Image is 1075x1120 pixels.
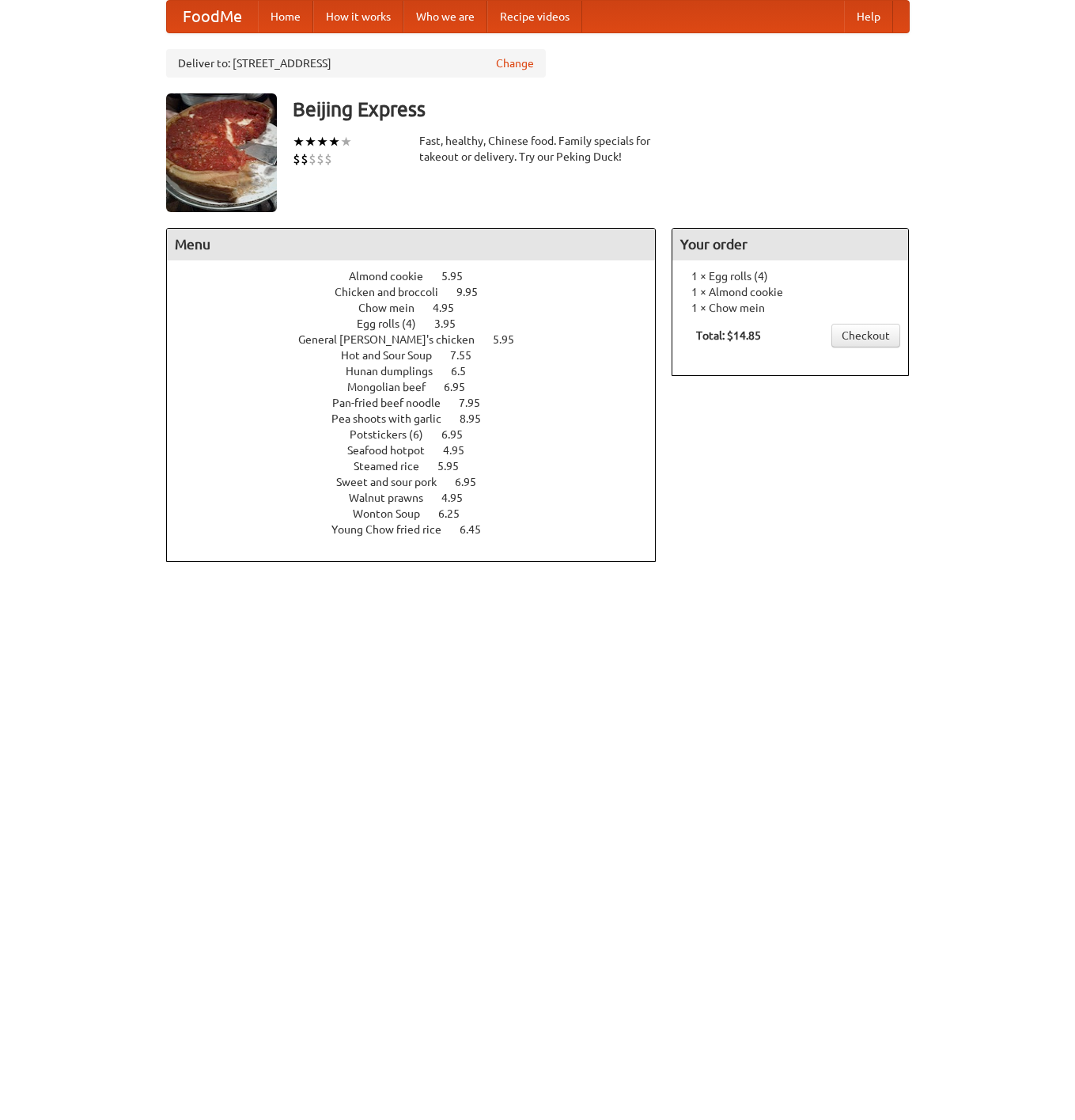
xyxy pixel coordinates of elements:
[349,270,439,283] span: Almond cookie
[354,460,488,473] a: Steamed rice 5.95
[340,133,352,150] li: ★
[357,317,432,330] span: Egg rolls (4)
[680,284,900,300] li: 1 × Almond cookie
[336,476,505,488] a: Sweet and sour pork 6.95
[298,333,543,346] a: General [PERSON_NAME]'s chicken 5.95
[443,444,480,457] span: 4.95
[335,286,507,298] a: Chicken and broccoli 9.95
[419,133,657,165] div: Fast, healthy, Chinese food. Family specials for takeout or delivery. Try our Peking Duck!
[680,268,900,284] li: 1 × Egg rolls (4)
[354,460,435,473] span: Steamed rice
[331,412,457,425] span: Pea shoots with garlic
[350,428,439,441] span: Potstickers (6)
[358,302,483,314] a: Chow mein 4.95
[696,329,761,342] b: Total: $14.85
[301,150,308,168] li: $
[316,133,328,150] li: ★
[680,300,900,316] li: 1 × Chow mein
[349,492,439,504] span: Walnut prawns
[331,412,510,425] a: Pea shoots with garlic 8.95
[293,150,301,168] li: $
[353,507,489,520] a: Wonton Soup 6.25
[347,444,441,457] span: Seafood hotpot
[444,381,481,393] span: 6.95
[403,1,487,32] a: Who we are
[441,270,479,283] span: 5.95
[335,286,454,298] span: Chicken and broccoli
[347,381,494,393] a: Mongolian beef 6.95
[831,324,900,347] a: Checkout
[451,365,482,378] span: 6.5
[316,150,324,168] li: $
[437,460,475,473] span: 5.95
[332,397,456,409] span: Pan-fried beef noodle
[672,229,908,260] h4: Your order
[305,133,316,150] li: ★
[308,150,316,168] li: $
[438,507,475,520] span: 6.25
[347,381,441,393] span: Mongolian beef
[350,428,492,441] a: Potstickers (6) 6.95
[336,476,452,488] span: Sweet and sour pork
[456,286,494,298] span: 9.95
[358,302,430,314] span: Chow mein
[166,49,546,78] div: Deliver to: [STREET_ADDRESS]
[455,476,492,488] span: 6.95
[487,1,582,32] a: Recipe videos
[324,150,332,168] li: $
[357,317,485,330] a: Egg rolls (4) 3.95
[293,93,910,125] h3: Beijing Express
[346,365,495,378] a: Hunan dumplings 6.5
[441,492,479,504] span: 4.95
[332,397,509,409] a: Pan-fried beef noodle 7.95
[341,349,448,362] span: Hot and Sour Soup
[167,229,656,260] h4: Menu
[441,428,479,441] span: 6.95
[459,397,496,409] span: 7.95
[347,444,494,457] a: Seafood hotpot 4.95
[450,349,487,362] span: 7.55
[493,333,530,346] span: 5.95
[258,1,313,32] a: Home
[349,270,492,283] a: Almond cookie 5.95
[298,333,490,346] span: General [PERSON_NAME]'s chicken
[353,507,436,520] span: Wonton Soup
[433,302,470,314] span: 4.95
[341,349,501,362] a: Hot and Sour Soup 7.55
[331,523,510,536] a: Young Chow fried rice 6.45
[328,133,340,150] li: ★
[349,492,492,504] a: Walnut prawns 4.95
[313,1,403,32] a: How it works
[460,412,497,425] span: 8.95
[434,317,471,330] span: 3.95
[293,133,305,150] li: ★
[166,93,277,212] img: angular.jpg
[844,1,893,32] a: Help
[167,1,258,32] a: FoodMe
[460,523,497,536] span: 6.45
[331,523,457,536] span: Young Chow fried rice
[496,55,534,71] a: Change
[346,365,449,378] span: Hunan dumplings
